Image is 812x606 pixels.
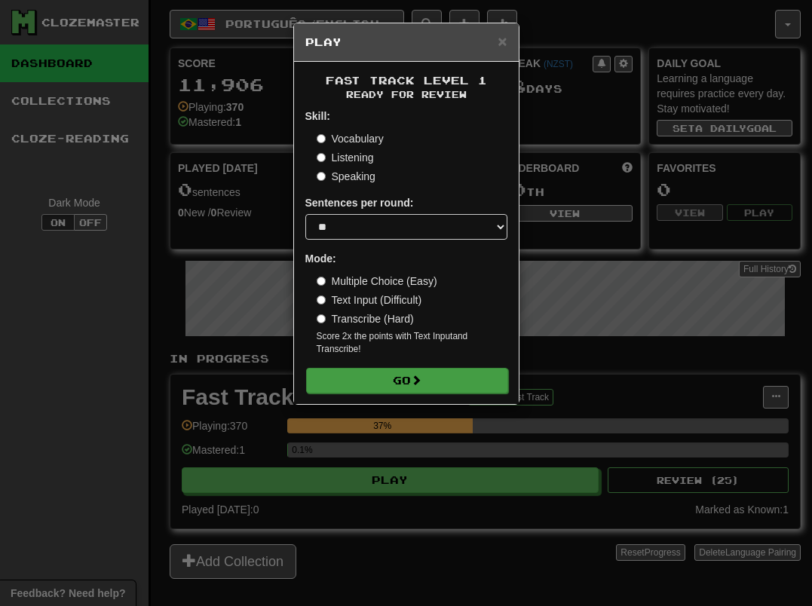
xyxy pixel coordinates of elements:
input: Speaking [317,172,326,181]
h5: Play [305,35,507,50]
input: Listening [317,153,326,162]
label: Listening [317,150,374,165]
input: Multiple Choice (Easy) [317,277,326,286]
small: Ready for Review [305,88,507,101]
input: Text Input (Difficult) [317,295,326,305]
button: Go [306,368,508,393]
input: Vocabulary [317,134,326,143]
strong: Skill: [305,110,330,122]
label: Multiple Choice (Easy) [317,274,437,289]
input: Transcribe (Hard) [317,314,326,323]
strong: Mode: [305,252,336,265]
label: Text Input (Difficult) [317,292,422,308]
span: Fast Track Level 1 [326,74,487,87]
label: Transcribe (Hard) [317,311,414,326]
span: × [498,32,507,50]
label: Sentences per round: [305,195,414,210]
button: Close [498,33,507,49]
label: Vocabulary [317,131,384,146]
small: Score 2x the points with Text Input and Transcribe ! [317,330,507,356]
label: Speaking [317,169,375,184]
